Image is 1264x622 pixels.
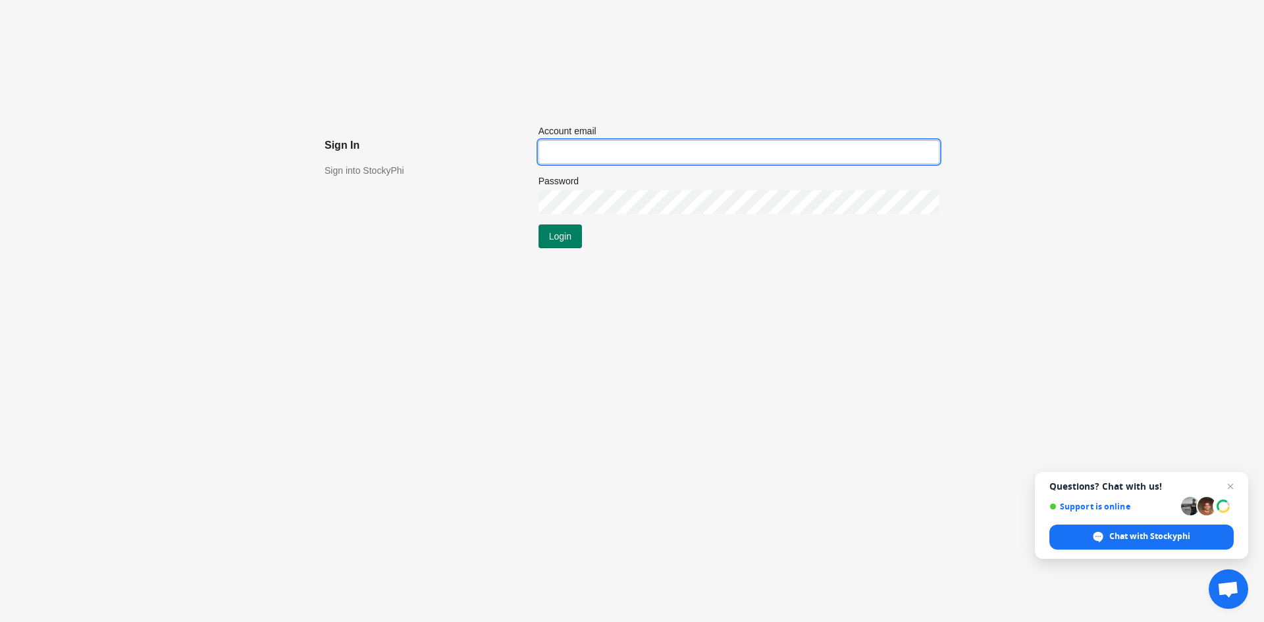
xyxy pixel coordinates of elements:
span: Chat with Stockyphi [1109,531,1190,542]
button: Login [539,224,582,248]
span: Support is online [1049,502,1176,511]
label: Account email [539,124,596,138]
label: Password [539,174,579,188]
p: Sign into StockyPhi [325,164,512,177]
h2: Sign In [325,138,512,153]
span: Login [549,231,571,242]
span: Questions? Chat with us! [1049,481,1234,492]
a: Open chat [1209,569,1248,609]
span: Chat with Stockyphi [1049,525,1234,550]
